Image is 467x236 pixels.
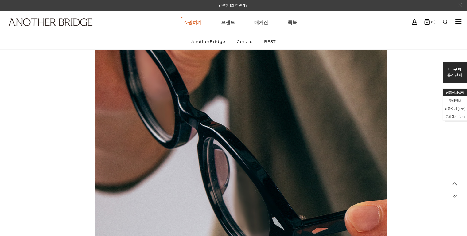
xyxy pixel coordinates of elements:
[232,33,258,49] a: Genzie
[259,33,281,49] a: BEST
[19,202,23,206] span: 홈
[183,11,202,33] a: 쇼핑하기
[79,192,118,208] a: 설정
[424,19,436,25] a: (0)
[447,72,462,78] p: 옵션선택
[424,19,430,25] img: cart
[186,33,231,49] a: AnotherBridge
[2,192,41,208] a: 홈
[3,18,73,41] a: logo
[254,11,268,33] a: 매거진
[447,66,462,72] p: 구 매
[430,20,436,24] span: (0)
[95,202,102,206] span: 설정
[56,202,64,207] span: 대화
[41,192,79,208] a: 대화
[219,3,249,8] a: 간편한 1초 회원가입
[288,11,297,33] a: 룩북
[443,20,448,24] img: search
[221,11,235,33] a: 브랜드
[9,18,92,26] img: logo
[459,107,464,111] span: 178
[412,19,417,25] img: cart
